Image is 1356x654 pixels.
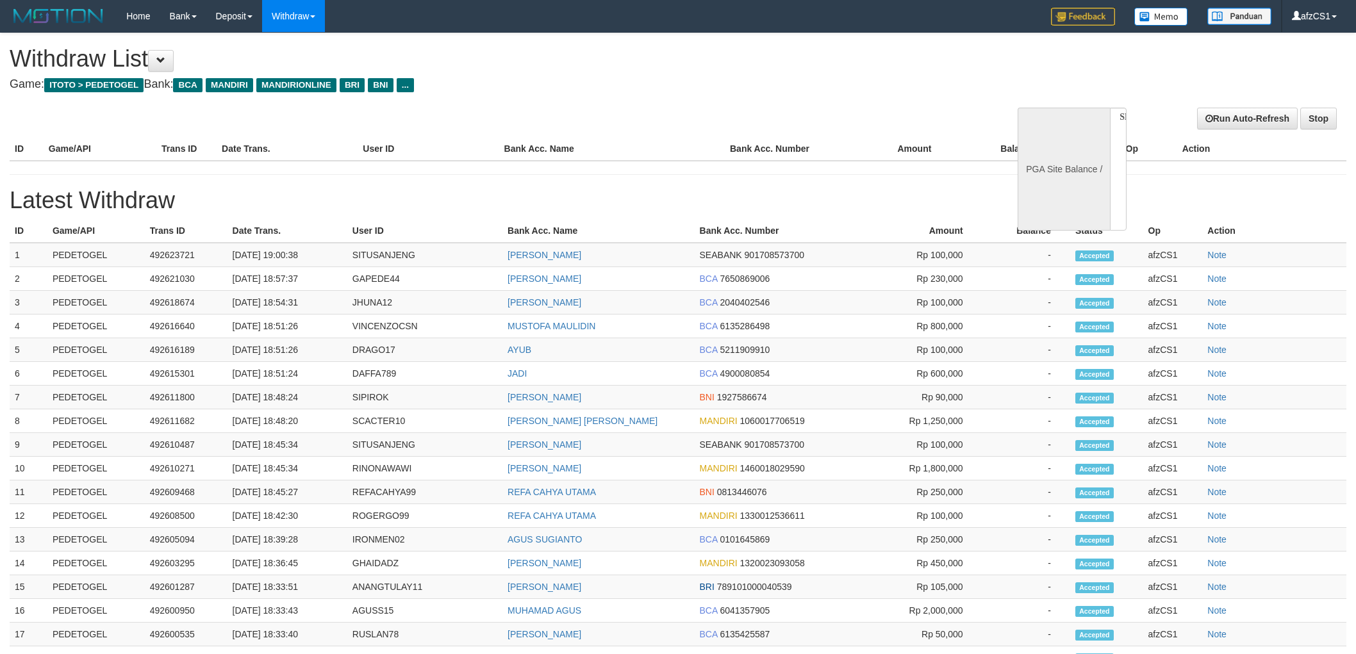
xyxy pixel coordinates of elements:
[145,528,227,552] td: 492605094
[982,267,1070,291] td: -
[47,504,145,528] td: PEDETOGEL
[227,243,347,267] td: [DATE] 19:00:38
[227,338,347,362] td: [DATE] 18:51:26
[695,219,879,243] th: Bank Acc. Number
[10,338,47,362] td: 5
[206,78,253,92] span: MANDIRI
[347,338,502,362] td: DRAGO17
[982,362,1070,386] td: -
[700,250,742,260] span: SEABANK
[227,480,347,504] td: [DATE] 18:45:27
[879,291,982,315] td: Rp 100,000
[720,605,770,616] span: 6041357905
[145,433,227,457] td: 492610487
[982,504,1070,528] td: -
[1207,321,1227,331] a: Note
[508,250,581,260] a: [PERSON_NAME]
[10,409,47,433] td: 8
[227,623,347,646] td: [DATE] 18:33:40
[1143,362,1203,386] td: afzCS1
[1207,345,1227,355] a: Note
[508,439,581,450] a: [PERSON_NAME]
[1202,219,1346,243] th: Action
[1143,457,1203,480] td: afzCS1
[145,552,227,575] td: 492603295
[700,416,738,426] span: MANDIRI
[145,243,227,267] td: 492623721
[347,315,502,338] td: VINCENZOCSN
[508,487,596,497] a: REFA CAHYA UTAMA
[720,274,770,284] span: 7650869006
[879,386,982,409] td: Rp 90,000
[358,137,499,161] th: User ID
[700,582,715,592] span: BRI
[879,338,982,362] td: Rp 100,000
[1143,575,1203,599] td: afzCS1
[47,552,145,575] td: PEDETOGEL
[1207,274,1227,284] a: Note
[879,552,982,575] td: Rp 450,000
[502,219,695,243] th: Bank Acc. Name
[982,457,1070,480] td: -
[227,599,347,623] td: [DATE] 18:33:43
[347,409,502,433] td: SCACTER10
[982,291,1070,315] td: -
[10,78,891,91] h4: Game: Bank:
[1143,291,1203,315] td: afzCS1
[1143,599,1203,623] td: afzCS1
[982,243,1070,267] td: -
[879,433,982,457] td: Rp 100,000
[145,267,227,291] td: 492621030
[982,315,1070,338] td: -
[227,433,347,457] td: [DATE] 18:45:34
[740,463,805,473] span: 1460018029590
[145,219,227,243] th: Trans ID
[717,392,767,402] span: 1927586674
[508,511,596,521] a: REFA CAHYA UTAMA
[1070,219,1143,243] th: Status
[1075,369,1114,380] span: Accepted
[145,338,227,362] td: 492616189
[982,219,1070,243] th: Balance
[1177,137,1346,161] th: Action
[1075,393,1114,404] span: Accepted
[879,409,982,433] td: Rp 1,250,000
[982,575,1070,599] td: -
[10,267,47,291] td: 2
[47,291,145,315] td: PEDETOGEL
[10,386,47,409] td: 7
[879,457,982,480] td: Rp 1,800,000
[1143,338,1203,362] td: afzCS1
[1207,250,1227,260] a: Note
[47,433,145,457] td: PEDETOGEL
[10,528,47,552] td: 13
[397,78,414,92] span: ...
[1207,534,1227,544] a: Note
[508,605,581,616] a: MUHAMAD AGUS
[1075,416,1114,427] span: Accepted
[1143,409,1203,433] td: afzCS1
[1075,487,1114,498] span: Accepted
[982,552,1070,575] td: -
[47,623,145,646] td: PEDETOGEL
[1075,345,1114,356] span: Accepted
[10,623,47,646] td: 17
[508,297,581,307] a: [PERSON_NAME]
[879,315,982,338] td: Rp 800,000
[1143,552,1203,575] td: afzCS1
[227,219,347,243] th: Date Trans.
[227,504,347,528] td: [DATE] 18:42:30
[1075,606,1114,617] span: Accepted
[47,409,145,433] td: PEDETOGEL
[700,558,738,568] span: MANDIRI
[47,575,145,599] td: PEDETOGEL
[720,321,770,331] span: 6135286498
[879,362,982,386] td: Rp 600,000
[879,480,982,504] td: Rp 250,000
[47,267,145,291] td: PEDETOGEL
[1207,8,1271,25] img: panduan.png
[44,78,144,92] span: ITOTO > PEDETOGEL
[10,552,47,575] td: 14
[1300,108,1337,129] a: Stop
[47,315,145,338] td: PEDETOGEL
